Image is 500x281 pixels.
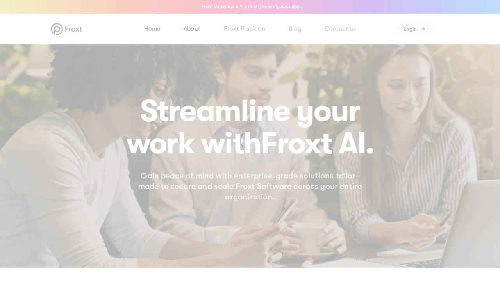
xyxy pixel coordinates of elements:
[277,14,313,44] a: Blog
[212,14,277,44] a: Froxt Platform
[172,14,212,44] a: About
[261,128,374,160] span: Froxt AI.
[313,14,368,44] a: Contact us
[109,171,391,203] h5: Gain peace of mind with enterprise-grade solutions tailor-made to secure and scale Froxt Software...
[202,2,302,11] p: Froxt Workflow API is now Generally Available.
[132,14,172,44] a: Home
[51,23,82,35] a: Froxt Application Froxt Application Froxt Application Froxt Application Froxt Application
[404,26,417,33] span: Login
[395,21,434,37] a: Login
[109,95,391,160] h1: Streamline your work with
[51,23,82,35] img: Froxt Application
